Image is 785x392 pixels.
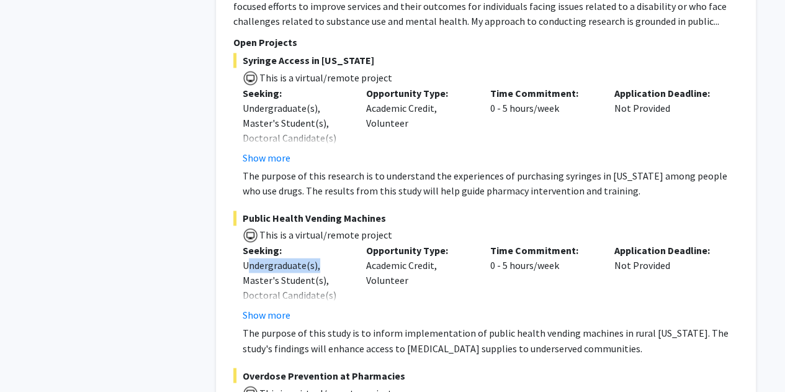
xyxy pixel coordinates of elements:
p: The purpose of this study is to inform implementation of public health vending machines in rural ... [243,326,738,355]
span: Overdose Prevention at Pharmacies [233,368,738,383]
span: This is a virtual/remote project [258,71,392,84]
p: Application Deadline: [614,243,720,258]
button: Show more [243,308,290,322]
div: Not Provided [605,86,729,165]
p: Time Commitment: [490,86,596,101]
p: Time Commitment: [490,243,596,258]
div: Not Provided [605,243,729,322]
div: Academic Credit, Volunteer [357,243,481,322]
p: Opportunity Type: [366,86,472,101]
p: Seeking: [243,86,348,101]
span: Syringe Access in [US_STATE] [233,53,738,68]
div: Academic Credit, Volunteer [357,86,481,165]
div: 0 - 5 hours/week [481,86,605,165]
p: The purpose of this research is to understand the experiences of purchasing syringes in [US_STATE... [243,168,738,198]
button: Show more [243,150,290,165]
div: Undergraduate(s), Master's Student(s), Doctoral Candidate(s) (PhD, MD, DMD, PharmD, etc.), Postdo... [243,101,348,250]
iframe: Chat [9,336,53,383]
p: Seeking: [243,243,348,258]
p: Application Deadline: [614,86,720,101]
p: Open Projects [233,35,738,50]
div: 0 - 5 hours/week [481,243,605,322]
span: Public Health Vending Machines [233,211,738,226]
p: Opportunity Type: [366,243,472,258]
span: This is a virtual/remote project [258,229,392,241]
